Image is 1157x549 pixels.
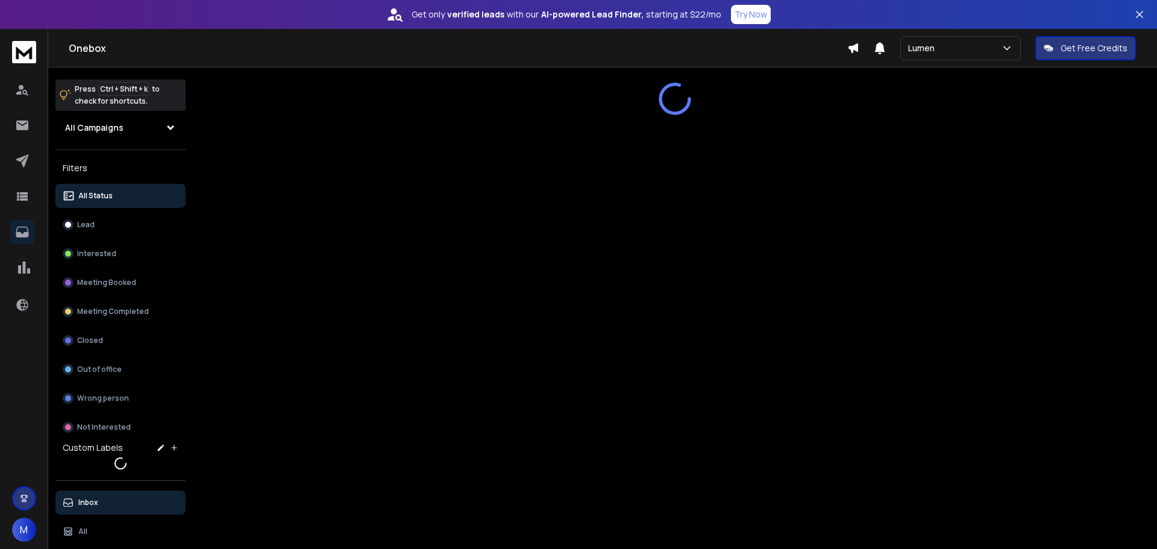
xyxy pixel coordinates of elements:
span: Ctrl + Shift + k [98,82,149,96]
button: Not Interested [55,415,186,439]
button: Interested [55,242,186,266]
p: Meeting Completed [77,307,149,316]
p: Meeting Booked [77,278,136,287]
img: logo [12,41,36,63]
button: All [55,519,186,544]
p: All Status [78,191,113,201]
p: Press to check for shortcuts. [75,83,160,107]
button: Meeting Booked [55,271,186,295]
p: Get Free Credits [1061,42,1127,54]
p: Out of office [77,365,122,374]
p: Inbox [78,498,98,507]
p: Wrong person [77,394,129,403]
p: Lead [77,220,95,230]
button: Closed [55,328,186,353]
strong: AI-powered Lead Finder, [541,8,644,20]
button: Out of office [55,357,186,381]
p: All [78,527,87,536]
p: Get only with our starting at $22/mo [412,8,721,20]
button: M [12,518,36,542]
button: Wrong person [55,386,186,410]
button: Try Now [731,5,771,24]
h3: Filters [55,160,186,177]
button: All Status [55,184,186,208]
p: Try Now [735,8,767,20]
button: Get Free Credits [1035,36,1136,60]
h3: Custom Labels [63,442,123,454]
button: Lead [55,213,186,237]
button: Meeting Completed [55,300,186,324]
h1: All Campaigns [65,122,124,134]
p: Closed [77,336,103,345]
p: Lumen [908,42,939,54]
button: Inbox [55,491,186,515]
p: Interested [77,249,116,259]
strong: verified leads [447,8,504,20]
p: Not Interested [77,422,131,432]
h1: Onebox [69,41,847,55]
button: All Campaigns [55,116,186,140]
